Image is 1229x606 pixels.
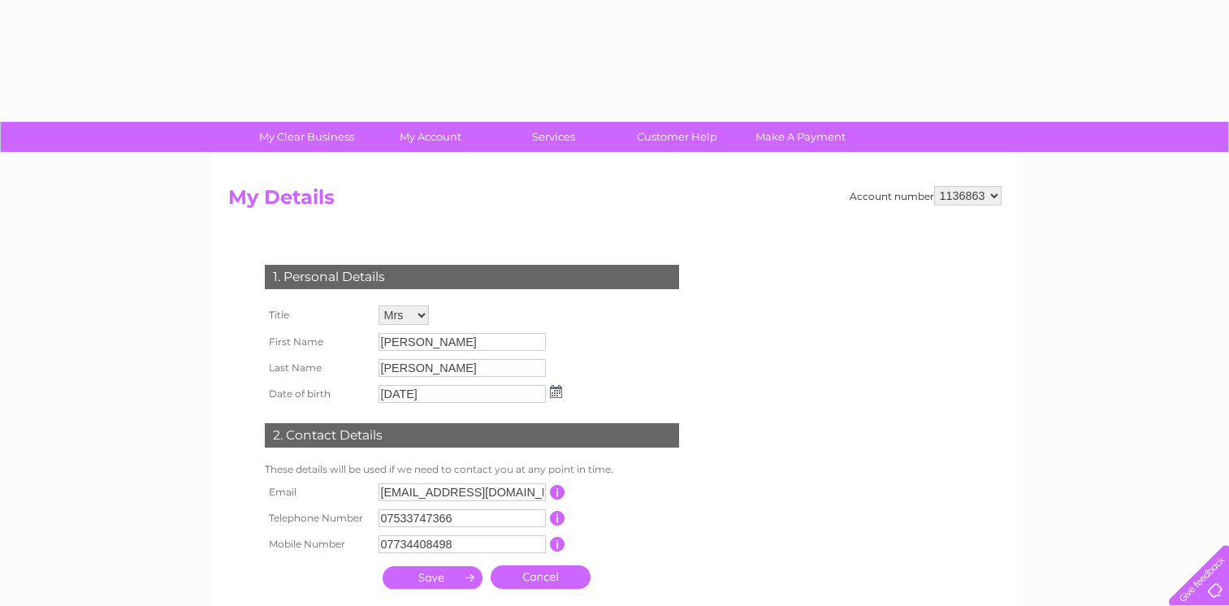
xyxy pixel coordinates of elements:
a: My Account [363,122,497,152]
th: Telephone Number [261,505,374,531]
th: First Name [261,329,374,355]
div: Account number [850,186,1002,206]
div: 2. Contact Details [265,423,679,448]
a: Customer Help [610,122,744,152]
a: Services [487,122,621,152]
input: Information [550,537,565,552]
img: ... [550,385,562,398]
th: Mobile Number [261,531,374,557]
input: Information [550,485,565,500]
a: Cancel [491,565,591,589]
a: My Clear Business [240,122,374,152]
div: 1. Personal Details [265,265,679,289]
a: Make A Payment [734,122,868,152]
td: These details will be used if we need to contact you at any point in time. [261,460,683,479]
th: Last Name [261,355,374,381]
th: Email [261,479,374,505]
input: Submit [383,566,483,589]
th: Date of birth [261,381,374,407]
th: Title [261,301,374,329]
input: Information [550,511,565,526]
h2: My Details [228,186,1002,217]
